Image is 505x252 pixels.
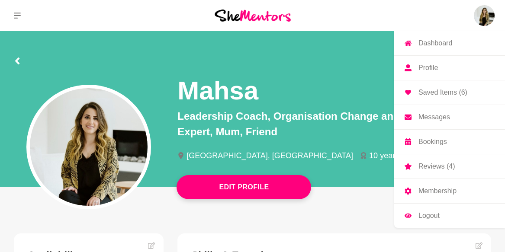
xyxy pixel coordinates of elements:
[177,175,311,199] button: Edit Profile
[418,89,467,96] p: Saved Items (6)
[394,56,505,80] a: Profile
[394,31,505,55] a: Dashboard
[474,5,495,26] a: MahsaDashboardProfileSaved Items (6)MessagesBookingsReviews (4)MembershipLogout
[474,5,495,26] img: Mahsa
[215,10,291,21] img: She Mentors Logo
[177,152,360,159] li: [GEOGRAPHIC_DATA], [GEOGRAPHIC_DATA]
[177,108,491,140] p: Leadership Coach, Organisation Change and Transformation Expert, Mum, Friend
[394,105,505,129] a: Messages
[418,163,455,170] p: Reviews (4)
[360,152,413,159] li: 10 years +
[418,114,450,121] p: Messages
[418,138,447,145] p: Bookings
[418,40,452,47] p: Dashboard
[177,74,258,107] h1: Mahsa
[394,154,505,179] a: Reviews (4)
[394,80,505,105] a: Saved Items (6)
[418,188,457,195] p: Membership
[394,130,505,154] a: Bookings
[418,212,440,219] p: Logout
[418,64,438,71] p: Profile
